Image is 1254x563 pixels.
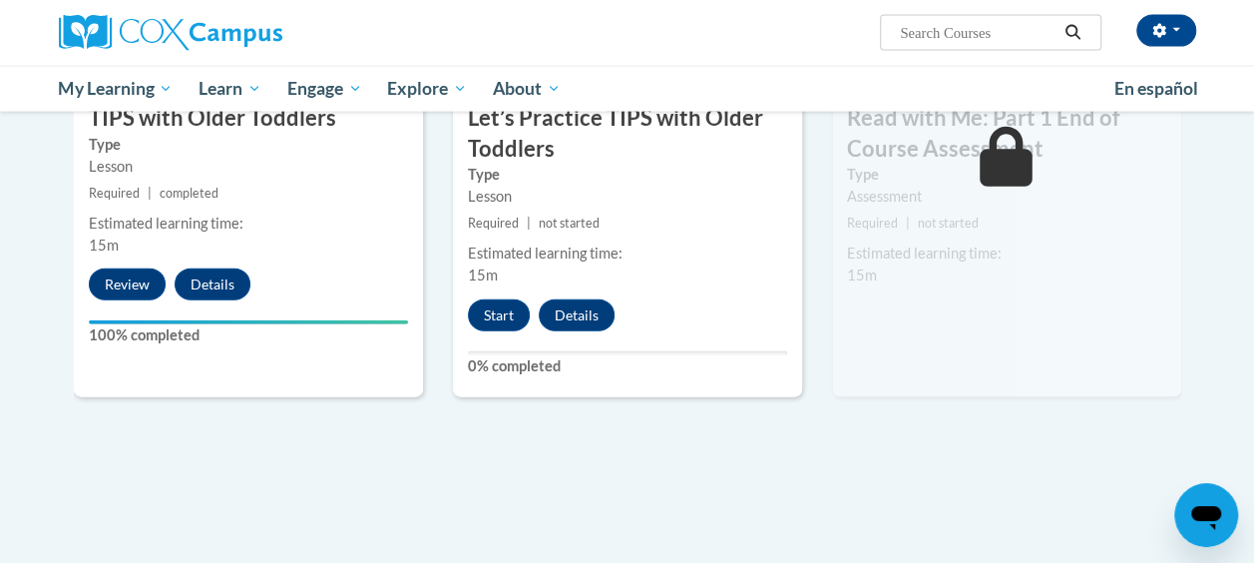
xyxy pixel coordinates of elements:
span: About [493,77,561,101]
div: Assessment [847,186,1166,208]
label: Type [847,164,1166,186]
button: Details [539,299,615,331]
button: Details [175,269,250,300]
h3: Let’s Practice TIPS with Older Toddlers [453,103,802,165]
button: Start [468,299,530,331]
button: Review [89,269,166,300]
a: About [480,66,574,112]
a: Engage [274,66,375,112]
label: Type [468,164,787,186]
h3: TIPS with Older Toddlers [74,103,423,134]
label: Type [89,134,408,156]
button: Search [1057,21,1087,45]
div: Lesson [468,186,787,208]
span: not started [918,216,979,231]
span: | [527,216,531,231]
span: 15m [847,267,877,283]
span: 15m [468,267,498,283]
button: Account Settings [1136,15,1196,47]
span: completed [160,186,218,201]
a: En español [1101,68,1211,110]
span: 15m [89,237,119,254]
span: Explore [387,77,467,101]
label: 100% completed [89,324,408,346]
span: Required [847,216,898,231]
h3: Read with Me: Part 1 End of Course Assessment [832,103,1181,165]
span: Required [468,216,519,231]
div: Lesson [89,156,408,178]
span: Learn [199,77,261,101]
a: Explore [374,66,480,112]
a: Learn [186,66,274,112]
div: Estimated learning time: [468,243,787,265]
span: not started [539,216,600,231]
a: Cox Campus [59,15,418,51]
span: En español [1114,78,1198,99]
div: Main menu [44,66,1211,112]
span: | [148,186,152,201]
div: Your progress [89,320,408,324]
span: My Learning [58,77,173,101]
span: Engage [287,77,362,101]
iframe: Button to launch messaging window [1174,483,1238,547]
div: Estimated learning time: [89,213,408,235]
div: Estimated learning time: [847,243,1166,265]
input: Search Courses [898,21,1057,45]
img: Cox Campus [59,15,282,51]
span: | [906,216,910,231]
span: Required [89,186,140,201]
label: 0% completed [468,355,787,377]
a: My Learning [46,66,187,112]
